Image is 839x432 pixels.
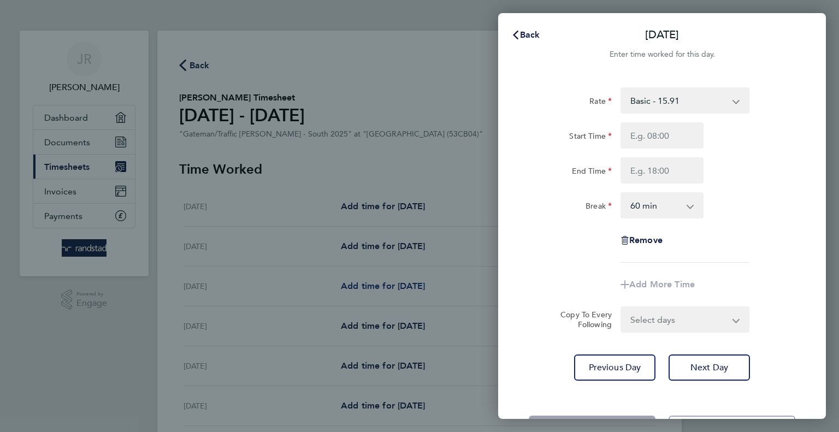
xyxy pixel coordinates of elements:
[589,362,641,373] span: Previous Day
[574,354,655,381] button: Previous Day
[629,235,663,245] span: Remove
[520,29,540,40] span: Back
[586,201,612,214] label: Break
[498,48,826,61] div: Enter time worked for this day.
[500,24,551,46] button: Back
[572,166,612,179] label: End Time
[621,122,704,149] input: E.g. 08:00
[589,96,612,109] label: Rate
[552,310,612,329] label: Copy To Every Following
[621,157,704,184] input: E.g. 18:00
[569,131,612,144] label: Start Time
[669,354,750,381] button: Next Day
[690,362,728,373] span: Next Day
[621,236,663,245] button: Remove
[645,27,679,43] p: [DATE]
